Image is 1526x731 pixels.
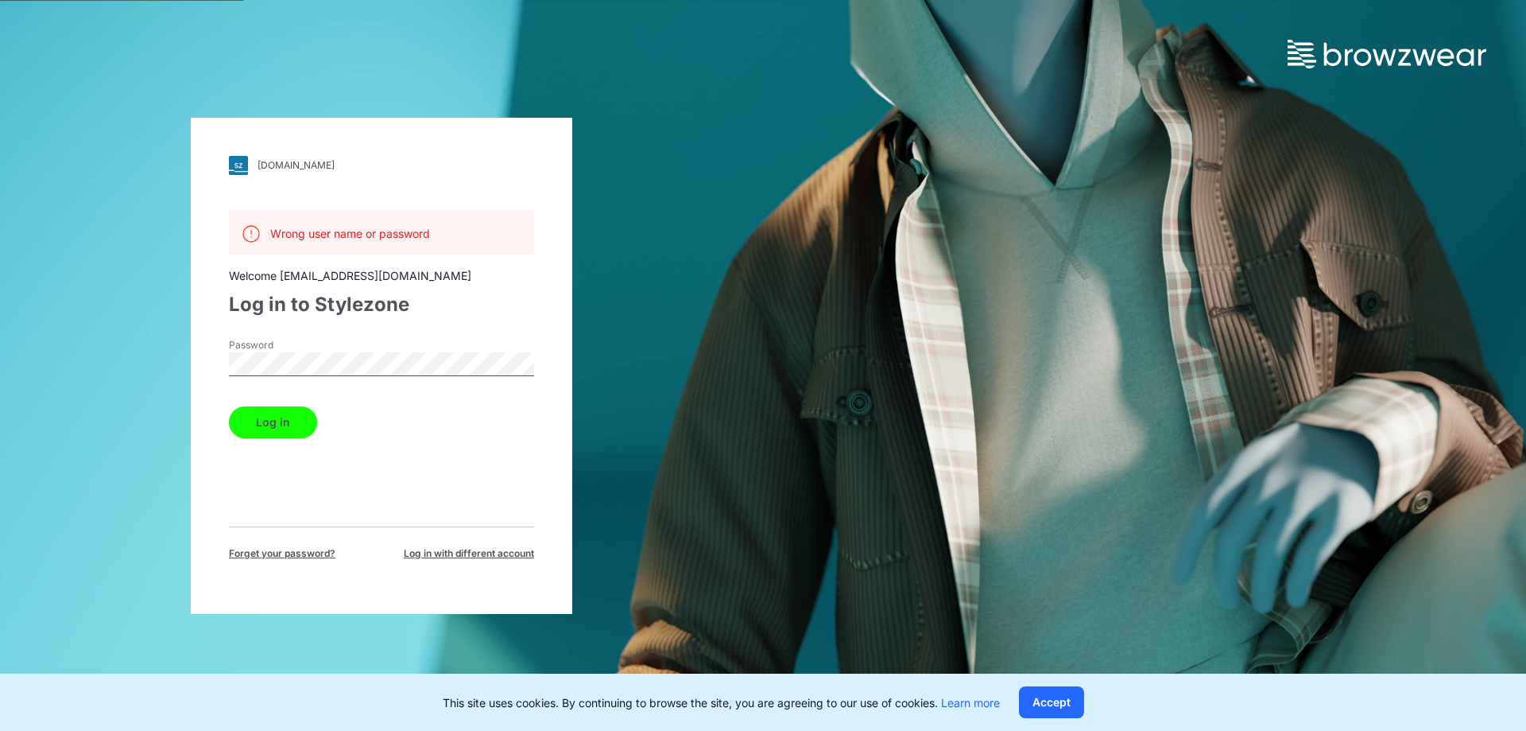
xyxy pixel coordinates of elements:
span: Log in with different account [404,546,534,561]
img: svg+xml;base64,PHN2ZyB3aWR0aD0iMjgiIGhlaWdodD0iMjgiIHZpZXdCb3g9IjAgMCAyOCAyOCIgZmlsbD0ibm9uZSIgeG... [229,156,248,175]
div: Welcome [EMAIL_ADDRESS][DOMAIN_NAME] [229,267,534,284]
button: Accept [1019,686,1084,718]
button: Log in [229,406,317,438]
a: Learn more [941,696,1000,710]
p: This site uses cookies. By continuing to browse the site, you are agreeing to our use of cookies. [443,694,1000,711]
div: [DOMAIN_NAME] [258,159,335,171]
img: svg+xml;base64,PHN2ZyB3aWR0aD0iMjQiIGhlaWdodD0iMjQiIHZpZXdCb3g9IjAgMCAyNCAyNCIgZmlsbD0ibm9uZSIgeG... [242,224,261,243]
div: Log in to Stylezone [229,290,534,319]
p: Wrong user name or password [270,225,430,242]
label: Password [229,338,340,352]
img: browzwear-logo.73288ffb.svg [1288,40,1486,68]
a: [DOMAIN_NAME] [229,156,534,175]
span: Forget your password? [229,546,335,561]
